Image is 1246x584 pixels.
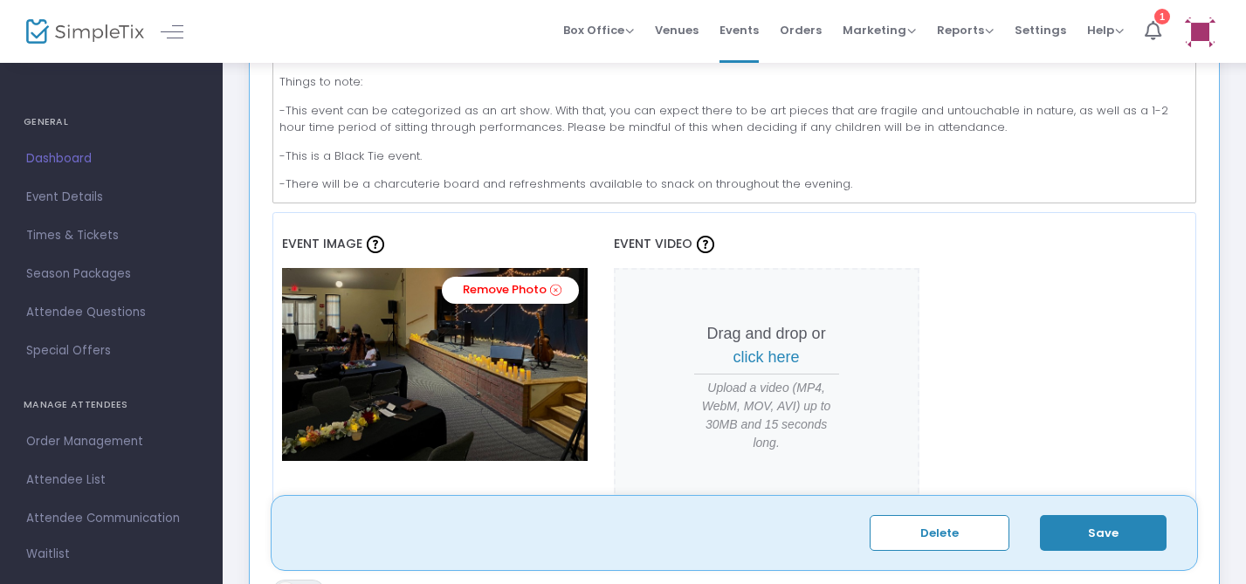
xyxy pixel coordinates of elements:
[26,469,196,491] span: Attendee List
[24,105,199,140] h4: GENERAL
[780,8,822,52] span: Orders
[367,236,384,253] img: question-mark
[697,236,714,253] img: question-mark
[24,388,199,423] h4: MANAGE ATTENDEES
[26,546,70,563] span: Waitlist
[279,175,1188,193] p: -There will be a charcuterie board and refreshments available to snack on throughout the evening.
[272,29,1197,203] div: Rich Text Editor, main
[282,235,362,252] span: Event Image
[282,268,588,460] img: IMG1927.jpeg
[26,263,196,285] span: Season Packages
[563,22,634,38] span: Box Office
[26,301,196,324] span: Attendee Questions
[843,22,916,38] span: Marketing
[870,515,1009,551] button: Delete
[614,235,692,252] span: Event Video
[442,277,579,304] a: Remove Photo
[26,340,196,362] span: Special Offers
[279,148,1188,165] p: -This is a Black Tie event.
[733,348,800,366] span: click here
[26,224,196,247] span: Times & Tickets
[655,8,699,52] span: Venues
[26,148,196,170] span: Dashboard
[279,102,1188,136] p: -This event can be categorized as an art show. With that, you can expect there to be art pieces t...
[26,186,196,209] span: Event Details
[26,507,196,530] span: Attendee Communication
[279,73,1188,91] p: Things to note:
[694,379,839,452] span: Upload a video (MP4, WebM, MOV, AVI) up to 30MB and 15 seconds long.
[1015,8,1066,52] span: Settings
[26,430,196,453] span: Order Management
[1040,515,1167,551] button: Save
[1087,22,1124,38] span: Help
[719,8,759,52] span: Events
[694,322,839,369] p: Drag and drop or
[937,22,994,38] span: Reports
[1154,9,1170,24] div: 1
